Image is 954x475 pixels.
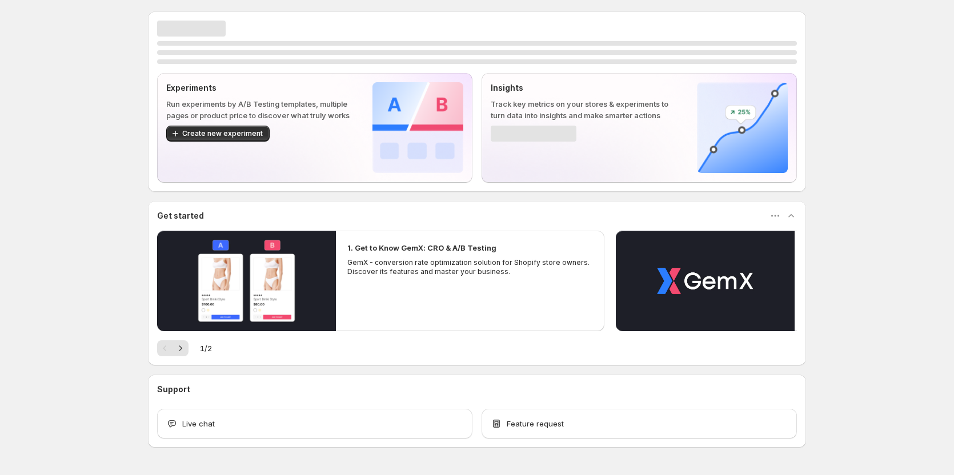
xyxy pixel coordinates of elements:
[173,340,189,356] button: Next
[157,210,204,222] h3: Get started
[507,418,564,429] span: Feature request
[372,82,463,173] img: Experiments
[182,129,263,138] span: Create new experiment
[166,126,270,142] button: Create new experiment
[616,231,795,331] button: Play video
[491,98,679,121] p: Track key metrics on your stores & experiments to turn data into insights and make smarter actions
[182,418,215,429] span: Live chat
[166,98,354,121] p: Run experiments by A/B Testing templates, multiple pages or product price to discover what truly ...
[347,258,593,276] p: GemX - conversion rate optimization solution for Shopify store owners. Discover its features and ...
[347,242,496,253] h2: 1. Get to Know GemX: CRO & A/B Testing
[200,343,212,354] span: 1 / 2
[697,82,788,173] img: Insights
[157,231,336,331] button: Play video
[157,384,190,395] h3: Support
[166,82,354,94] p: Experiments
[157,340,189,356] nav: Pagination
[491,82,679,94] p: Insights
